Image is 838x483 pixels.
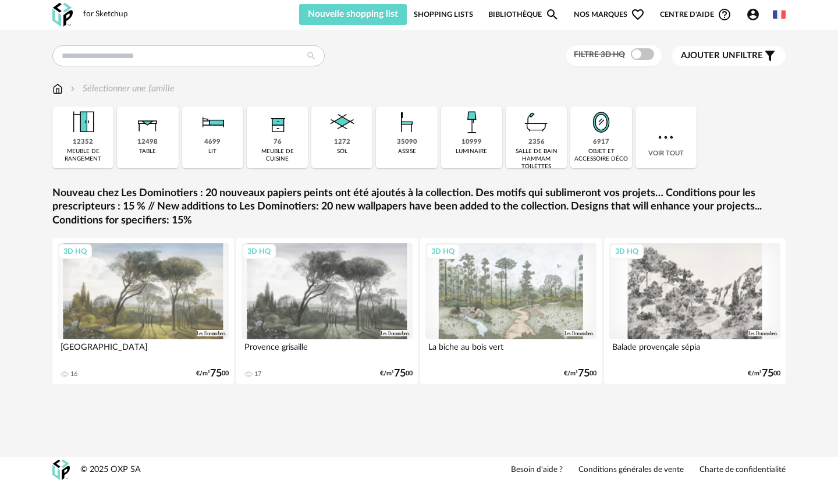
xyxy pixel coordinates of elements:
div: 12352 [73,138,93,147]
img: OXP [52,3,73,27]
span: Account Circle icon [746,8,765,22]
img: svg+xml;base64,PHN2ZyB3aWR0aD0iMTYiIGhlaWdodD0iMTciIHZpZXdCb3g9IjAgMCAxNiAxNyIgZmlsbD0ibm9uZSIgeG... [52,82,63,95]
div: assise [398,148,416,155]
div: Provence grisaille [242,339,413,363]
div: 3D HQ [610,244,644,259]
img: Assise.png [391,106,422,138]
span: Ajouter un [681,51,736,60]
span: Nouvelle shopping list [308,9,398,19]
div: for Sketchup [83,9,128,20]
a: 3D HQ Balade provençale sépia €/m²7500 [604,238,786,384]
span: 75 [394,370,406,378]
div: objet et accessoire déco [574,148,628,163]
a: Nouveau chez Les Dominotiers : 20 nouveaux papiers peints ont été ajoutés à la collection. Des mo... [52,187,786,228]
div: La biche au bois vert [425,339,596,363]
img: Luminaire.png [456,106,487,138]
button: Ajouter unfiltre Filter icon [672,46,786,66]
img: svg+xml;base64,PHN2ZyB3aWR0aD0iMTYiIGhlaWdodD0iMTYiIHZpZXdCb3g9IjAgMCAxNiAxNiIgZmlsbD0ibm9uZSIgeG... [68,82,77,95]
img: Meuble%20de%20rangement.png [68,106,99,138]
a: Shopping Lists [414,4,473,25]
a: BibliothèqueMagnify icon [488,4,559,25]
div: 76 [274,138,282,147]
div: [GEOGRAPHIC_DATA] [58,339,229,363]
a: 3D HQ Provence grisaille 17 €/m²7500 [236,238,418,384]
div: €/m² 00 [380,370,413,378]
a: Besoin d'aide ? [511,465,563,475]
span: Magnify icon [545,8,559,22]
div: Voir tout [635,106,697,168]
div: €/m² 00 [196,370,229,378]
div: meuble de rangement [56,148,110,163]
a: Conditions générales de vente [578,465,684,475]
span: 75 [762,370,773,378]
img: Sol.png [326,106,358,138]
span: Help Circle Outline icon [718,8,732,22]
div: €/m² 00 [564,370,596,378]
div: 17 [254,370,261,378]
a: 3D HQ La biche au bois vert €/m²7500 [420,238,602,384]
div: Balade provençale sépia [609,339,780,363]
img: Literie.png [197,106,228,138]
a: 3D HQ [GEOGRAPHIC_DATA] 16 €/m²7500 [52,238,234,384]
span: Centre d'aideHelp Circle Outline icon [660,8,732,22]
span: 75 [210,370,222,378]
img: Table.png [132,106,164,138]
img: fr [773,8,786,21]
div: sol [337,148,347,155]
img: Rangement.png [262,106,293,138]
div: luminaire [456,148,487,155]
span: Filter icon [763,49,777,63]
div: Sélectionner une famille [68,82,175,95]
div: 16 [70,370,77,378]
div: 2356 [528,138,545,147]
div: €/m² 00 [748,370,780,378]
div: 10999 [461,138,482,147]
div: meuble de cuisine [250,148,304,163]
img: OXP [52,460,70,480]
img: more.7b13dc1.svg [655,127,676,148]
div: 3D HQ [58,244,92,259]
div: lit [208,148,216,155]
span: Nos marques [574,4,645,25]
span: filtre [681,50,763,62]
img: Salle%20de%20bain.png [521,106,552,138]
a: Charte de confidentialité [699,465,786,475]
div: 6917 [593,138,609,147]
span: Filtre 3D HQ [574,51,625,59]
img: Miroir.png [585,106,617,138]
button: Nouvelle shopping list [299,4,407,25]
div: 1272 [334,138,350,147]
div: 12498 [137,138,158,147]
div: 35090 [397,138,417,147]
span: Heart Outline icon [631,8,645,22]
div: © 2025 OXP SA [80,464,141,475]
span: 75 [578,370,590,378]
div: 3D HQ [426,244,460,259]
div: 3D HQ [242,244,276,259]
div: table [139,148,156,155]
div: 4699 [204,138,221,147]
div: salle de bain hammam toilettes [509,148,563,171]
span: Account Circle icon [746,8,760,22]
